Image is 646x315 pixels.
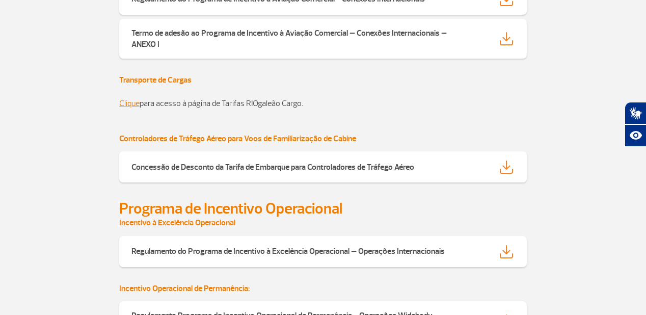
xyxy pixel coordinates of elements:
h6: Transporte de Cargas [119,75,527,85]
a: Concessão de Desconto da Tarifa de Embarque para Controladores de Tráfego Aéreo [119,151,527,182]
strong: Regulamento do Programa de Incentivo à Excelência Operacional – Operações Internacionais [131,246,445,256]
a: Regulamento do Programa de Incentivo à Excelência Operacional – Operações Internacionais [119,236,527,267]
h6: Controladores de Tráfego Aéreo para Voos de Familiarização de Cabine [119,134,527,144]
h6: Incentivo à Excelência Operacional [119,218,527,228]
a: Clique [119,98,140,109]
strong: Termo de adesão ao Programa de Incentivo à Aviação Comercial – Conexões Internacionais – ANEXO I [131,28,447,49]
a: Termo de adesão ao Programa de Incentivo à Aviação Comercial – Conexões Internacionais – ANEXO I [119,19,527,59]
strong: Concessão de Desconto da Tarifa de Embarque para Controladores de Tráfego Aéreo [131,162,414,172]
p: para acesso à página de Tarifas RIOgaleão Cargo. [119,85,527,110]
button: Abrir recursos assistivos. [625,124,646,147]
h6: Incentivo Operacional de Permanência: [119,284,527,294]
div: Plugin de acessibilidade da Hand Talk. [625,102,646,147]
h2: Programa de Incentivo Operacional [119,199,527,218]
button: Abrir tradutor de língua de sinais. [625,102,646,124]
